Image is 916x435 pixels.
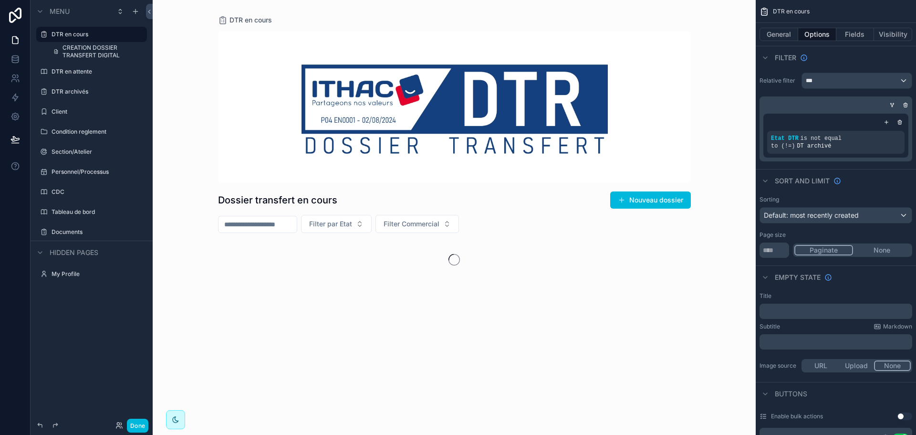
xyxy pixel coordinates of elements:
[52,108,141,116] label: Client
[62,44,141,59] span: CREATION DOSSIER TRANSFERT DIGITAL
[771,413,823,420] label: Enable bulk actions
[775,389,807,399] span: Buttons
[760,207,912,223] button: Default: most recently created
[760,196,779,203] label: Sorting
[760,362,798,370] label: Image source
[775,176,830,186] span: Sort And Limit
[52,228,141,236] label: Documents
[52,208,141,216] label: Tableau de bord
[50,248,98,257] span: Hidden pages
[52,148,141,156] label: Section/Atelier
[773,8,810,15] span: DTR en cours
[52,31,141,38] label: DTR en cours
[760,28,798,41] button: General
[760,304,912,319] div: scrollable content
[52,88,141,95] label: DTR archivés
[760,323,780,330] label: Subtitle
[50,7,70,16] span: Menu
[771,135,842,149] span: is not equal to (!=)
[760,77,798,85] label: Relative filter
[839,361,874,371] button: Upload
[794,245,853,255] button: Paginate
[52,68,141,75] label: DTR en attente
[127,419,148,433] button: Done
[52,128,141,136] label: Condition reglement
[775,53,796,63] span: Filter
[803,361,839,371] button: URL
[764,211,859,219] span: Default: most recently created
[883,323,912,330] span: Markdown
[760,334,912,350] div: scrollable content
[760,292,771,300] label: Title
[798,28,836,41] button: Options
[52,168,141,176] label: Personnel/Processus
[52,270,141,278] label: My Profile
[775,273,821,282] span: Empty state
[853,245,911,255] button: None
[48,44,147,59] a: CREATION DOSSIER TRANSFERT DIGITAL
[874,323,912,330] a: Markdown
[760,231,786,239] label: Page size
[836,28,874,41] button: Fields
[874,28,912,41] button: Visibility
[52,188,141,196] label: CDC
[797,143,831,149] span: DT archivé
[874,361,911,371] button: None
[771,135,799,142] span: Etat DTR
